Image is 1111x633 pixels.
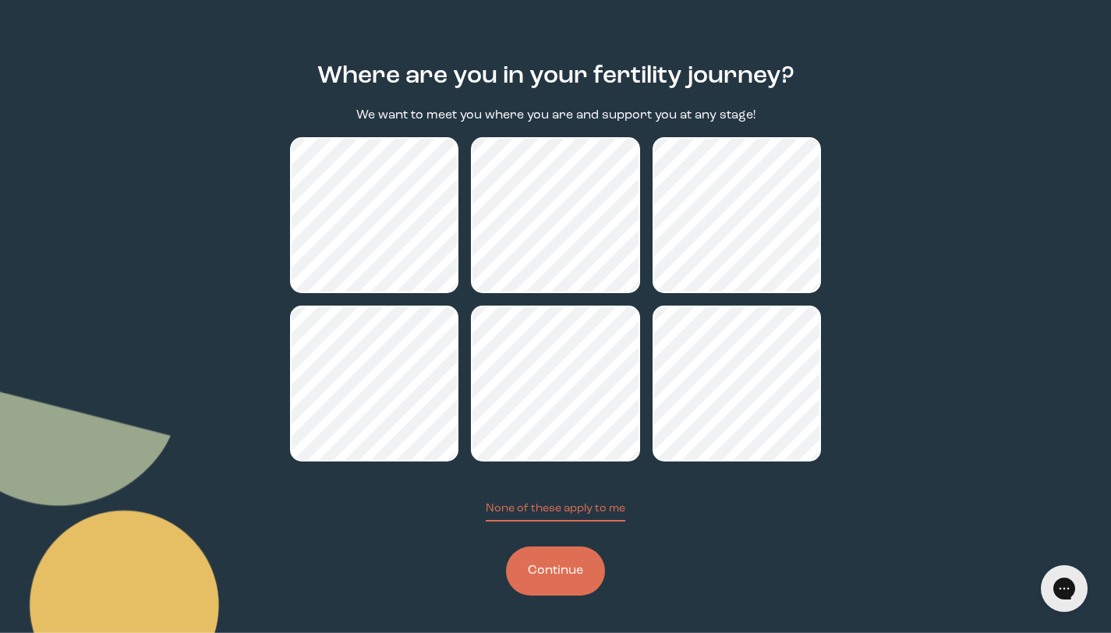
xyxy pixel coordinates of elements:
[486,500,625,522] button: None of these apply to me
[1033,560,1095,617] iframe: Gorgias live chat messenger
[506,546,605,596] button: Continue
[317,58,794,94] h2: Where are you in your fertility journey?
[356,107,755,125] p: We want to meet you where you are and support you at any stage!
